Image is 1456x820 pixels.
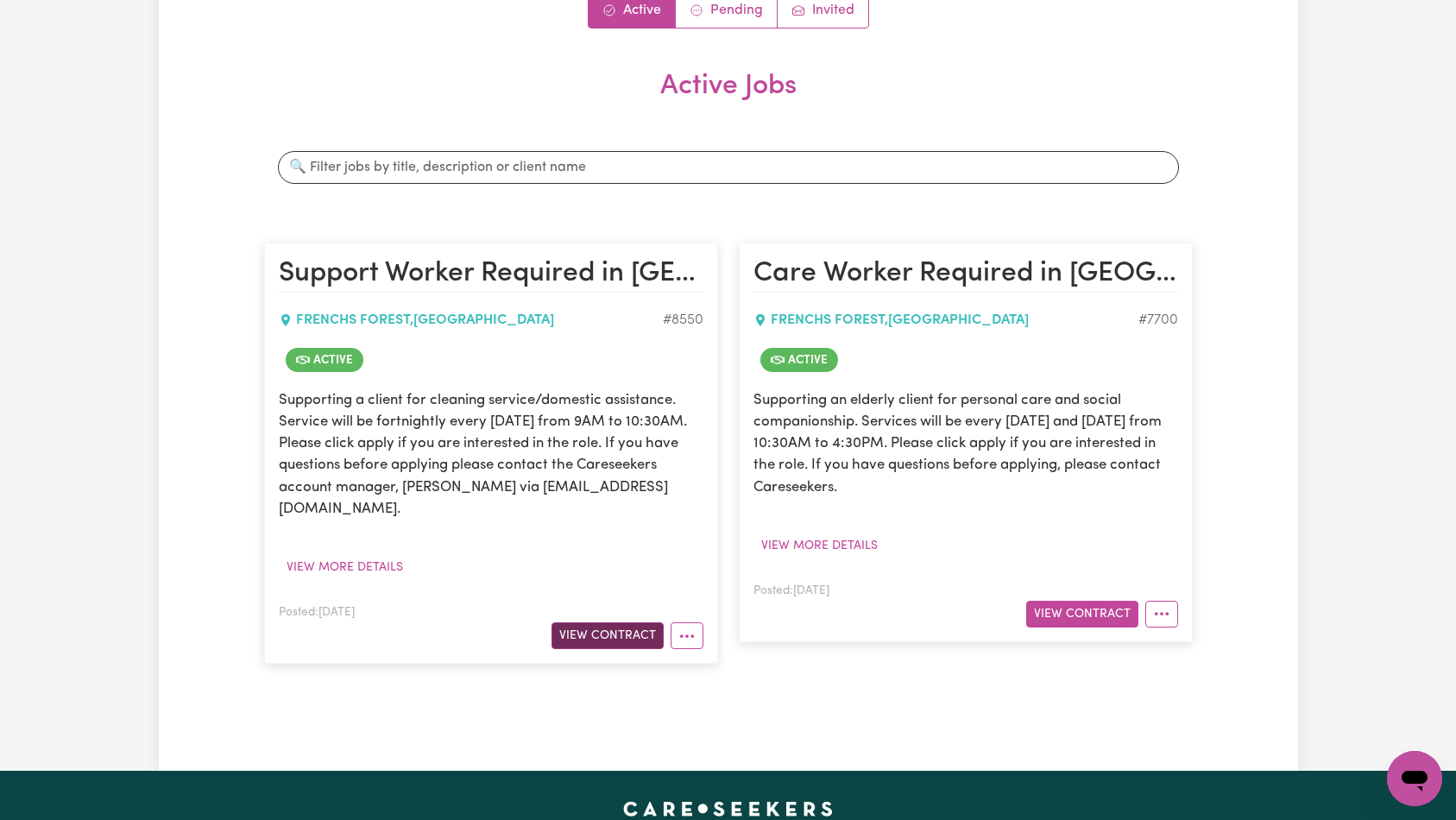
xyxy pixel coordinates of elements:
[1026,601,1138,628] button: View Contract
[753,389,1178,498] p: Supporting an elderly client for personal care and social companionship. Services will be every [...
[671,622,703,649] button: More options
[552,622,664,649] button: View Contract
[286,348,363,372] span: Job is active
[278,151,1179,184] input: 🔍 Filter jobs by title, description or client name
[623,802,833,816] a: Careseekers home page
[663,310,703,331] div: Job ID #8550
[1145,601,1178,628] button: More options
[279,554,411,581] button: View more details
[1387,751,1442,806] iframe: Button to launch messaging window
[279,607,355,618] span: Posted: [DATE]
[279,389,703,520] p: Supporting a client for cleaning service/domestic assistance. Service will be fortnightly every [...
[279,257,703,292] h2: Support Worker Required in Frenches Forest, NSW
[753,533,886,559] button: View more details
[264,70,1193,130] h2: Active Jobs
[753,310,1138,331] div: FRENCHS FOREST , [GEOGRAPHIC_DATA]
[753,257,1178,292] h2: Care Worker Required in French Forest, NSW
[279,310,663,331] div: FRENCHS FOREST , [GEOGRAPHIC_DATA]
[760,348,838,372] span: Job is active
[753,585,829,596] span: Posted: [DATE]
[1138,310,1178,331] div: Job ID #7700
